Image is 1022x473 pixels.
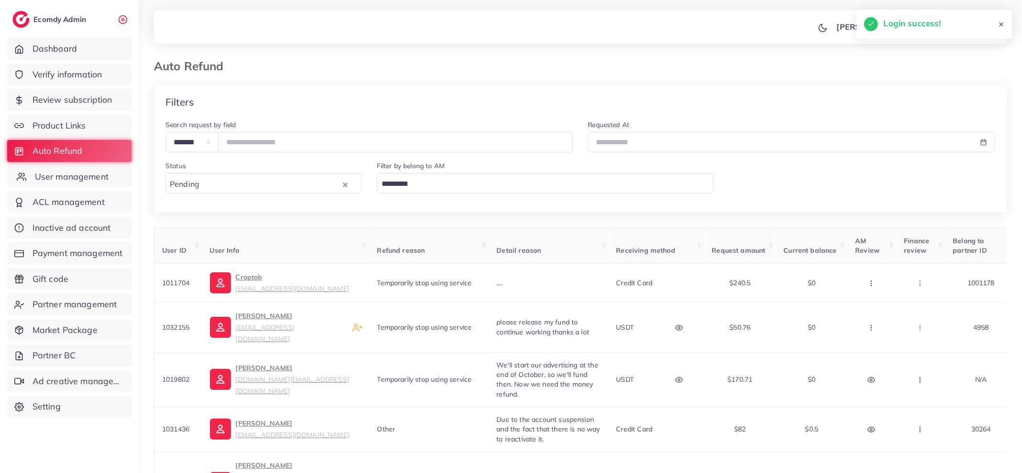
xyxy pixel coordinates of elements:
[210,369,231,390] img: ic-user-info.36bf1079.svg
[7,268,132,290] a: Gift code
[33,222,111,234] span: Inactive ad account
[7,166,132,188] a: User management
[236,310,345,344] p: [PERSON_NAME]
[7,242,132,264] a: Payment management
[7,64,132,86] a: Verify information
[33,349,76,362] span: Partner BC
[33,15,88,24] h2: Ecomdy Admin
[377,323,472,332] span: Temporarily stop using service
[236,284,349,292] small: [EMAIL_ADDRESS][DOMAIN_NAME]
[7,115,132,137] a: Product Links
[12,11,30,28] img: logo
[377,246,425,255] span: Refund reason
[377,425,396,433] span: Other
[210,419,231,440] img: ic-user-info.36bf1079.svg
[236,271,349,294] p: Croptob
[7,319,132,341] a: Market Package
[210,271,349,294] a: Croptob[EMAIL_ADDRESS][DOMAIN_NAME]
[377,279,472,287] span: Temporarily stop using service
[33,119,86,132] span: Product Links
[162,246,187,255] span: User ID
[7,293,132,315] a: Partner management
[162,279,189,287] span: 1011704
[837,21,970,32] p: [PERSON_NAME] [PERSON_NAME]
[210,272,231,293] img: ic-user-info.36bf1079.svg
[210,418,349,441] a: [PERSON_NAME][EMAIL_ADDRESS][DOMAIN_NAME]
[7,396,132,418] a: Setting
[236,430,349,439] small: [EMAIL_ADDRESS][DOMAIN_NAME]
[7,217,132,239] a: Inactive ad account
[236,362,362,397] p: [PERSON_NAME]
[7,344,132,366] a: Partner BC
[33,145,83,157] span: Auto Refund
[162,375,189,384] span: 1019802
[33,324,98,336] span: Market Package
[7,89,132,111] a: Review subscription
[884,17,941,30] h5: Login success!
[165,173,362,193] div: Search for option
[377,375,472,384] span: Temporarily stop using service
[7,38,132,60] a: Dashboard
[210,317,231,338] img: ic-user-info.36bf1079.svg
[33,375,124,387] span: Ad creative management
[210,310,345,344] a: [PERSON_NAME][EMAIL_ADDRESS][DOMAIN_NAME]
[202,177,341,192] input: Search for option
[378,177,701,192] input: Search for option
[33,43,77,55] span: Dashboard
[33,400,61,413] span: Setting
[236,375,349,395] small: [DOMAIN_NAME][EMAIL_ADDRESS][DOMAIN_NAME]
[377,173,714,193] div: Search for option
[7,370,132,392] a: Ad creative management
[236,323,295,343] small: [EMAIL_ADDRESS][DOMAIN_NAME]
[162,323,189,332] span: 1032155
[210,362,362,397] a: [PERSON_NAME][DOMAIN_NAME][EMAIL_ADDRESS][DOMAIN_NAME]
[33,298,117,311] span: Partner management
[33,273,68,285] span: Gift code
[7,140,132,162] a: Auto Refund
[832,17,999,36] a: [PERSON_NAME] [PERSON_NAME]avatar
[7,191,132,213] a: ACL management
[236,418,349,441] p: [PERSON_NAME]
[33,247,123,259] span: Payment management
[210,246,239,255] span: User Info
[162,425,189,433] span: 1031436
[35,171,109,183] span: User management
[12,11,88,28] a: logoEcomdy Admin
[33,196,105,208] span: ACL management
[33,94,112,106] span: Review subscription
[33,68,102,81] span: Verify information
